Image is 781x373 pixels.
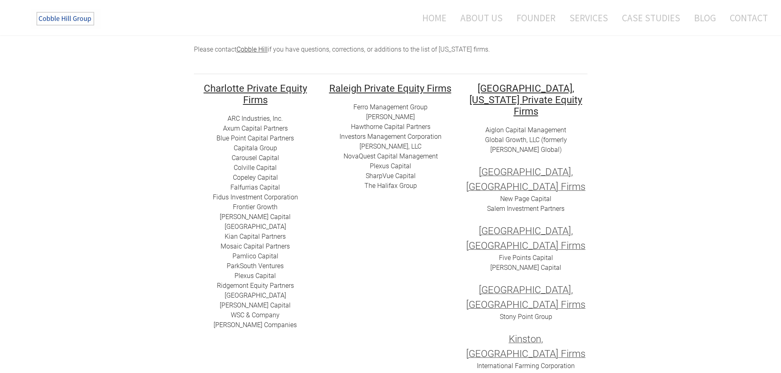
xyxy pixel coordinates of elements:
a: Cobble Hill [237,45,268,53]
a: Ferro Management Group [353,103,428,111]
a: Mosaic Capital Partners [221,242,290,250]
font: [GEOGRAPHIC_DATA], [GEOGRAPHIC_DATA] Firms [466,166,585,192]
a: ​Plexus Capital [370,162,411,170]
a: Blog [688,7,722,29]
a: ​Ridgemont Equity Partners​ [217,282,294,289]
span: Please contact if you have questions, corrections, or additions to the list of [US_STATE] firms. [194,45,490,53]
a: Home [410,7,453,29]
a: ​[GEOGRAPHIC_DATA] [225,292,286,299]
a: ​Falfurrias Capital [230,183,280,191]
a: [PERSON_NAME] Capital [490,264,561,271]
a: Investors Management Corporation [339,133,442,140]
a: About Us [454,7,509,29]
a: ​Kian Capital Partners [225,233,286,240]
a: Contact [724,7,768,29]
h2: ​ [329,82,452,94]
h2: ​ [194,82,317,105]
font: Charlotte Private Equity Firms [204,83,307,106]
a: International Farming Corporation [477,362,575,370]
a: ​Colville Capital [234,164,277,172]
a: Copeley Capital [233,174,278,181]
a: Aiglon Capital Management [485,126,566,134]
a: Case Studies [616,7,686,29]
a: ​Plexus Capital [235,272,276,280]
font: [GEOGRAPHIC_DATA], [GEOGRAPHIC_DATA] Firms [466,284,585,310]
a: Global Growth, LLC (formerly [PERSON_NAME] Global [485,136,567,154]
a: ​Blue Point Capital Partners [216,134,294,142]
a: [PERSON_NAME] Capital [220,213,291,221]
a: [PERSON_NAME] [366,113,415,121]
a: ​​Carousel Capital​​ [232,154,279,162]
font: [GEOGRAPHIC_DATA], [GEOGRAPHIC_DATA] Firms [466,225,585,251]
a: Salem Investment Partners [487,205,565,212]
a: ARC I​ndustries, Inc. [228,115,283,122]
a: ​NovaQuest Capital Management [344,152,438,160]
a: [PERSON_NAME], LLC [360,142,421,150]
font: [GEOGRAPHIC_DATA], [US_STATE] Private Equity Firms [469,83,582,117]
a: SharpVue Capital [366,172,416,180]
a: New Page Capital [500,195,551,203]
a: ​WSC & Company [231,311,280,319]
a: ​Pamlico Capital [232,252,278,260]
img: The Cobble Hill Group LLC [31,9,101,29]
a: Frontier Growth [233,203,278,211]
a: [PERSON_NAME] Capital [220,301,291,309]
a: Five Points Capital​ [499,254,553,262]
a: ​​The Halifax Group [364,182,417,190]
a: Fidus Investment Corporation [213,193,298,201]
a: Axum Capital Partners [223,124,288,132]
a: Founder [510,7,562,29]
font: Kinston, [GEOGRAPHIC_DATA] Firms [466,333,585,359]
u: ​ [329,81,451,95]
a: Capitala Group​ [234,144,277,152]
a: [GEOGRAPHIC_DATA] [225,223,286,231]
a: ParkSouth Ventures [227,262,284,270]
a: Hawthorne Capital Partners [351,123,430,131]
a: Services [563,7,614,29]
a: [PERSON_NAME] Companies [214,321,297,329]
font: Raleigh Private Equity Firms [329,83,451,94]
a: Stony Point Group​​ [500,313,552,321]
